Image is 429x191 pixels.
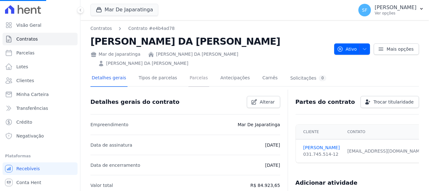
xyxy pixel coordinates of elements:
a: Conta Hent [3,176,78,189]
p: R$ 84.923,65 [250,182,280,189]
span: Recebíveis [16,166,40,172]
button: SF [PERSON_NAME] Ver opções [353,1,429,19]
a: Carnês [261,70,279,87]
a: Lotes [3,60,78,73]
div: [EMAIL_ADDRESS][DOMAIN_NAME] [347,148,424,154]
button: Ativo [334,43,370,55]
span: Visão Geral [16,22,41,28]
a: Transferências [3,102,78,115]
span: Lotes [16,64,28,70]
a: [PERSON_NAME] DA [PERSON_NAME] [106,60,188,67]
a: [PERSON_NAME] DA [PERSON_NAME] [156,51,238,58]
a: Clientes [3,74,78,87]
a: Trocar titularidade [361,96,419,108]
p: [PERSON_NAME] [375,4,416,11]
a: Contratos [90,25,112,32]
a: Parcelas [3,47,78,59]
span: Crédito [16,119,32,125]
span: Conta Hent [16,179,41,186]
p: Mar De Japaratinga [238,121,280,128]
a: Crédito [3,116,78,128]
a: Alterar [247,96,280,108]
a: Contrato #e4b4ad78 [128,25,175,32]
span: Parcelas [16,50,35,56]
h3: Detalhes gerais do contrato [90,98,179,106]
div: Mar de Japaratinga [90,51,140,58]
span: Negativação [16,133,44,139]
div: 0 [319,75,326,81]
a: Tipos de parcelas [138,70,178,87]
a: Negativação [3,130,78,142]
a: Solicitações0 [289,70,328,87]
button: Mar De Japaratinga [90,4,158,16]
a: Minha Carteira [3,88,78,101]
span: Ativo [337,43,357,55]
span: Minha Carteira [16,91,49,98]
h3: Partes do contrato [296,98,355,106]
h3: Adicionar atividade [296,179,357,187]
span: Contratos [16,36,38,42]
p: Data de assinatura [90,141,132,149]
p: Ver opções [375,11,416,16]
p: [DATE] [265,141,280,149]
a: Detalhes gerais [90,70,128,87]
a: Antecipações [219,70,251,87]
span: Alterar [260,99,275,105]
p: Empreendimento [90,121,128,128]
h2: [PERSON_NAME] DA [PERSON_NAME] [90,34,329,48]
p: Valor total [90,182,113,189]
span: Mais opções [387,46,414,52]
th: Cliente [296,125,344,139]
a: Contratos [3,33,78,45]
span: SF [362,8,367,12]
a: [PERSON_NAME] [303,144,340,151]
div: Solicitações [290,75,326,81]
a: Parcelas [188,70,209,87]
p: Data de encerramento [90,161,140,169]
nav: Breadcrumb [90,25,175,32]
div: 031.745.514-12 [303,151,340,158]
nav: Breadcrumb [90,25,329,32]
a: Mais opções [374,43,419,55]
span: Trocar titularidade [373,99,414,105]
a: Recebíveis [3,162,78,175]
a: Visão Geral [3,19,78,31]
div: Plataformas [5,152,75,160]
span: Clientes [16,77,34,84]
th: Contato [344,125,428,139]
p: [DATE] [265,161,280,169]
span: Transferências [16,105,48,111]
